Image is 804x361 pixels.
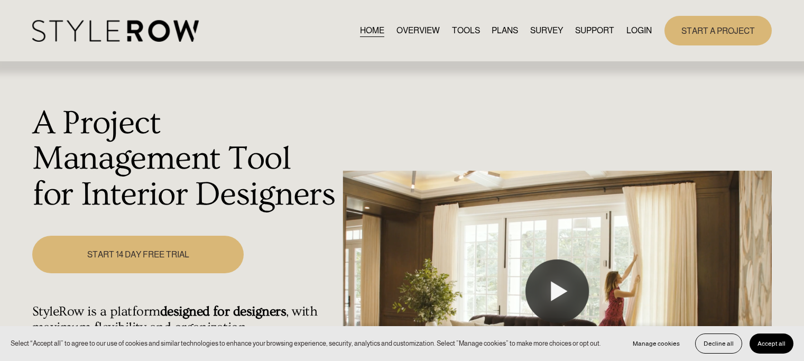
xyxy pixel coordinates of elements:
a: TOOLS [452,23,480,38]
span: SUPPORT [575,24,614,37]
button: Manage cookies [625,334,688,354]
button: Decline all [695,334,742,354]
img: StyleRow [32,20,199,42]
h4: StyleRow is a platform , with maximum flexibility and organization. [32,304,337,336]
button: Play [525,260,589,323]
a: PLANS [492,23,518,38]
span: Accept all [757,340,785,347]
p: Select “Accept all” to agree to our use of cookies and similar technologies to enhance your brows... [11,338,601,348]
a: folder dropdown [575,23,614,38]
a: OVERVIEW [396,23,440,38]
a: HOME [360,23,384,38]
span: Decline all [704,340,734,347]
strong: designed for designers [160,304,287,319]
a: START 14 DAY FREE TRIAL [32,236,244,273]
a: LOGIN [626,23,652,38]
button: Accept all [750,334,793,354]
a: START A PROJECT [664,16,772,45]
span: Manage cookies [633,340,680,347]
a: SURVEY [530,23,563,38]
h1: A Project Management Tool for Interior Designers [32,106,337,213]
